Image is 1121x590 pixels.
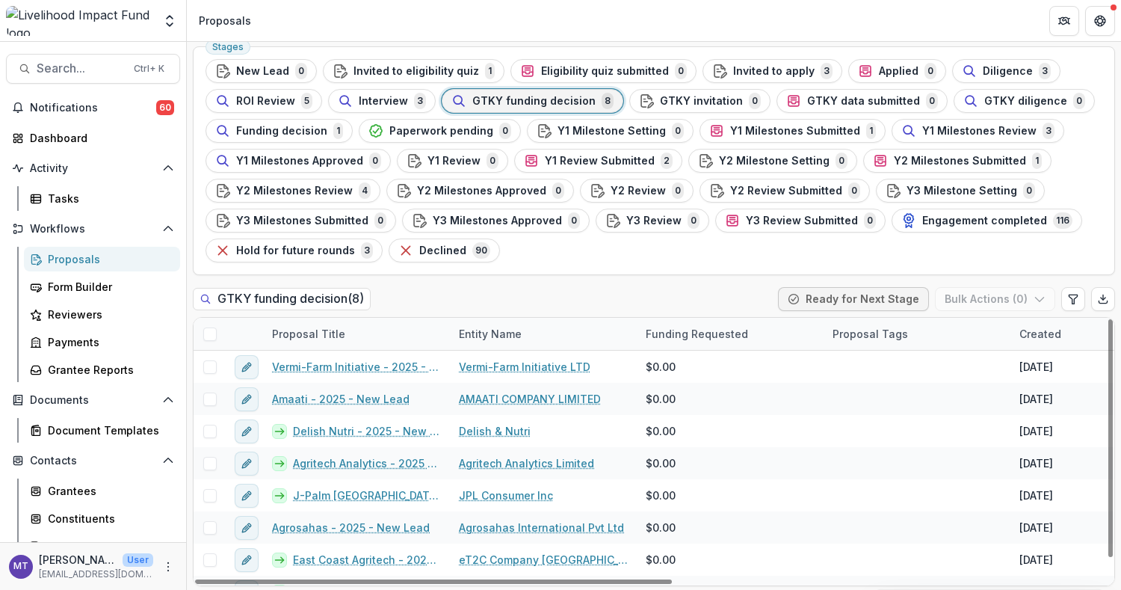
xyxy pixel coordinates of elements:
button: Open Workflows [6,217,180,241]
div: Entity Name [450,326,531,342]
span: Invited to eligibility quiz [353,65,479,78]
span: 3 [414,93,426,109]
div: [DATE] [1019,455,1053,471]
p: [EMAIL_ADDRESS][DOMAIN_NAME] [39,568,153,581]
button: GTKY diligence0 [954,89,1095,113]
div: Tasks [48,191,168,206]
div: Constituents [48,511,168,526]
span: Y1 Milestone Setting [558,125,666,138]
span: Engagement completed [922,215,1047,227]
button: Y3 Milestones Submitted0 [206,209,396,233]
button: Open Activity [6,156,180,180]
div: Form Builder [48,279,168,295]
span: 5 [301,93,312,109]
a: Vermi-Farm Initiative - 2025 - New Lead [272,359,441,375]
div: Proposals [199,13,251,28]
a: JPL Consumer Inc [459,488,553,503]
span: 0 [749,93,761,109]
button: Y3 Milestone Setting0 [876,179,1045,203]
button: GTKY data submitted0 [776,89,948,113]
button: Y3 Review Submitted0 [715,209,886,233]
span: 0 [672,182,684,199]
p: [PERSON_NAME] [39,552,117,568]
button: Y2 Review Submitted0 [700,179,870,203]
span: 3 [821,63,833,79]
button: New Lead0 [206,59,317,83]
a: Reviewers [24,302,180,327]
span: $0.00 [646,423,676,439]
div: Funding Requested [637,318,824,350]
button: Eligibility quiz submitted0 [510,59,697,83]
div: Entity Name [450,318,637,350]
span: 1 [1032,153,1042,169]
button: GTKY invitation0 [629,89,771,113]
span: 90 [472,242,490,259]
span: 0 [926,93,938,109]
span: Y2 Milestone Setting [719,155,830,168]
div: [DATE] [1019,488,1053,503]
button: edit [235,484,259,508]
span: Funding decision [236,125,327,138]
span: $0.00 [646,455,676,471]
div: [DATE] [1019,391,1053,407]
span: Y1 Review Submitted [545,155,655,168]
button: Open Contacts [6,449,180,473]
button: edit [235,355,259,379]
a: East Coast Agritech - 2025 - New Lead [293,552,441,568]
a: Proposals [24,247,180,271]
span: Declined [419,245,466,257]
div: Muthoni Thuo [13,562,28,571]
span: $0.00 [646,391,676,407]
div: Proposals [48,251,168,267]
span: Y1 Milestones Approved [236,155,363,168]
span: $0.00 [646,520,676,535]
img: Livelihood Impact Fund logo [6,6,153,36]
div: [DATE] [1019,359,1053,375]
span: 0 [487,153,498,169]
a: Agritech Analytics Limited [459,455,594,471]
button: Open entity switcher [159,6,180,36]
div: Grantees [48,483,168,499]
nav: breadcrumb [193,10,257,31]
span: 0 [836,153,847,169]
button: Get Help [1085,6,1115,36]
div: Dashboard [30,130,168,146]
a: Grantee Reports [24,357,180,382]
span: 4 [359,182,371,199]
span: 0 [924,63,936,79]
span: 0 [1073,93,1085,109]
button: Y1 Review0 [397,149,508,173]
a: Agrosahas - 2025 - New Lead [272,520,430,535]
span: 8 [602,93,614,109]
button: Ready for Next Stage [778,287,929,311]
span: 0 [848,182,860,199]
div: Proposal Tags [824,318,1010,350]
button: Edit table settings [1061,287,1085,311]
button: edit [235,516,259,540]
span: Search... [37,61,125,76]
div: [DATE] [1019,520,1053,535]
span: Activity [30,162,156,175]
span: 0 [864,212,876,229]
a: Constituents [24,506,180,531]
a: Dashboard [6,126,180,150]
button: GTKY funding decision8 [442,89,623,113]
span: 0 [374,212,386,229]
a: AMAATI COMPANY LIMITED [459,391,601,407]
span: 0 [672,123,684,139]
a: Agritech Analytics - 2025 - New Lead [293,455,441,471]
span: Stages [212,42,244,52]
span: 0 [369,153,381,169]
span: Y3 Milestones Submitted [236,215,368,227]
span: Invited to apply [733,65,815,78]
button: Y1 Review Submitted2 [514,149,682,173]
span: Y3 Review Submitted [746,215,858,227]
a: Delish & Nutri [459,423,531,439]
span: 3 [361,242,373,259]
span: 3 [1043,123,1054,139]
span: Diligence [983,65,1033,78]
button: Search... [6,54,180,84]
a: Payments [24,330,180,354]
div: Document Templates [48,422,168,438]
